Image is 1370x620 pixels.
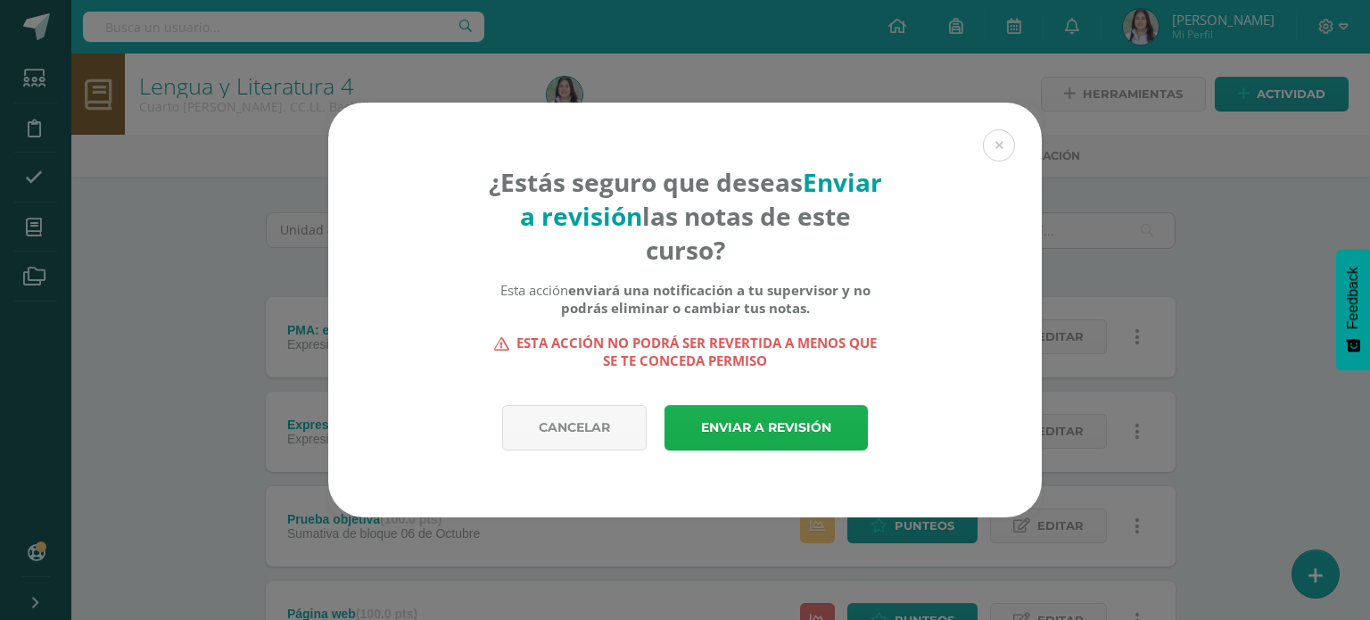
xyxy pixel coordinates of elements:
h4: ¿Estás seguro que deseas las notas de este curso? [488,165,883,267]
strong: Esta acción no podrá ser revertida a menos que se te conceda permiso [488,334,883,369]
a: Enviar a revisión [664,405,868,451]
button: Close (Esc) [983,129,1015,161]
a: Cancelar [502,405,647,451]
b: enviará una notificación a tu supervisor y no podrás eliminar o cambiar tus notas. [561,281,871,317]
div: Esta acción [488,281,883,317]
span: Feedback [1345,267,1361,329]
button: Feedback - Mostrar encuesta [1336,249,1370,370]
strong: Enviar a revisión [520,165,882,233]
